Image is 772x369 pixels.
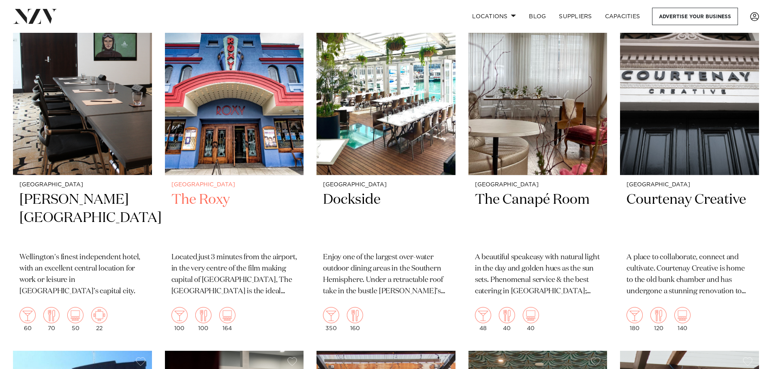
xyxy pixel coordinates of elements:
div: 140 [674,307,691,331]
img: cocktail.png [19,307,36,323]
div: 40 [499,307,515,331]
div: 120 [650,307,667,331]
small: [GEOGRAPHIC_DATA] [171,182,297,188]
small: [GEOGRAPHIC_DATA] [627,182,753,188]
img: theatre.png [219,307,235,323]
img: theatre.png [674,307,691,323]
h2: [PERSON_NAME][GEOGRAPHIC_DATA] [19,191,145,245]
div: 350 [323,307,339,331]
a: Locations [466,8,522,25]
a: SUPPLIERS [552,8,598,25]
p: Enjoy one of the largest over-water outdoor dining areas in the Southern Hemisphere. Under a retr... [323,252,449,297]
small: [GEOGRAPHIC_DATA] [323,182,449,188]
img: dining.png [499,307,515,323]
img: dining.png [347,307,363,323]
h2: The Canapé Room [475,191,601,245]
p: Located just 3 minutes from the airport, in the very centre of the film making capital of [GEOGRA... [171,252,297,297]
div: 22 [91,307,107,331]
img: cocktail.png [627,307,643,323]
img: dining.png [43,307,60,323]
img: cocktail.png [171,307,188,323]
div: 40 [523,307,539,331]
div: 100 [171,307,188,331]
h2: The Roxy [171,191,297,245]
div: 50 [67,307,83,331]
div: 60 [19,307,36,331]
img: cocktail.png [323,307,339,323]
img: dining.png [650,307,667,323]
div: 164 [219,307,235,331]
p: Wellington's finest independent hotel, with an excellent central location for work or leisure in ... [19,252,145,297]
div: 160 [347,307,363,331]
h2: Dockside [323,191,449,245]
p: A place to collaborate, connect and cultivate. Courtenay Creative is home to the old bank chamber... [627,252,753,297]
small: [GEOGRAPHIC_DATA] [475,182,601,188]
h2: Courtenay Creative [627,191,753,245]
div: 180 [627,307,643,331]
div: 100 [195,307,212,331]
a: Capacities [599,8,647,25]
a: BLOG [522,8,552,25]
img: nzv-logo.png [13,9,57,23]
a: Advertise your business [652,8,738,25]
img: theatre.png [523,307,539,323]
img: meeting.png [91,307,107,323]
div: 48 [475,307,491,331]
img: dining.png [195,307,212,323]
small: [GEOGRAPHIC_DATA] [19,182,145,188]
div: 70 [43,307,60,331]
p: A beautiful speakeasy with natural light in the day and golden hues as the sun sets. Phenomenal s... [475,252,601,297]
img: cocktail.png [475,307,491,323]
img: theatre.png [67,307,83,323]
